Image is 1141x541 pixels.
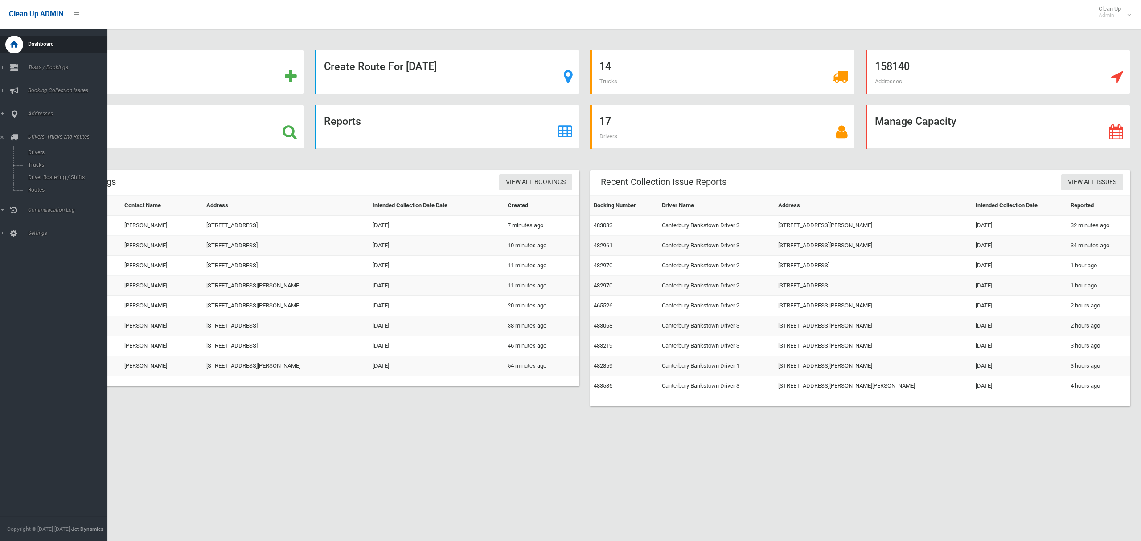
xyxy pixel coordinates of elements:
[594,262,612,269] a: 482970
[121,236,203,256] td: [PERSON_NAME]
[1061,174,1123,191] a: View All Issues
[203,256,369,276] td: [STREET_ADDRESS]
[203,196,369,216] th: Address
[658,376,775,396] td: Canterbury Bankstown Driver 3
[121,276,203,296] td: [PERSON_NAME]
[203,236,369,256] td: [STREET_ADDRESS]
[972,236,1067,256] td: [DATE]
[121,316,203,336] td: [PERSON_NAME]
[369,236,504,256] td: [DATE]
[972,276,1067,296] td: [DATE]
[121,196,203,216] th: Contact Name
[594,322,612,329] a: 483068
[590,196,658,216] th: Booking Number
[594,222,612,229] a: 483083
[504,336,579,356] td: 46 minutes ago
[315,50,579,94] a: Create Route For [DATE]
[369,276,504,296] td: [DATE]
[504,356,579,376] td: 54 minutes ago
[9,10,63,18] span: Clean Up ADMIN
[504,236,579,256] td: 10 minutes ago
[775,236,973,256] td: [STREET_ADDRESS][PERSON_NAME]
[369,356,504,376] td: [DATE]
[1067,236,1130,256] td: 34 minutes ago
[658,216,775,236] td: Canterbury Bankstown Driver 3
[594,382,612,389] a: 483536
[324,115,361,127] strong: Reports
[25,41,107,47] span: Dashboard
[658,236,775,256] td: Canterbury Bankstown Driver 3
[504,196,579,216] th: Created
[71,526,103,532] strong: Jet Dynamics
[658,316,775,336] td: Canterbury Bankstown Driver 3
[121,356,203,376] td: [PERSON_NAME]
[25,187,99,193] span: Routes
[1067,376,1130,396] td: 4 hours ago
[590,50,855,94] a: 14 Trucks
[504,216,579,236] td: 7 minutes ago
[972,296,1067,316] td: [DATE]
[599,115,611,127] strong: 17
[1067,356,1130,376] td: 3 hours ago
[25,207,107,213] span: Communication Log
[972,316,1067,336] td: [DATE]
[499,174,572,191] a: View All Bookings
[658,356,775,376] td: Canterbury Bankstown Driver 1
[39,105,304,149] a: Search
[315,105,579,149] a: Reports
[590,173,737,191] header: Recent Collection Issue Reports
[875,60,910,73] strong: 158140
[658,276,775,296] td: Canterbury Bankstown Driver 2
[369,216,504,236] td: [DATE]
[658,256,775,276] td: Canterbury Bankstown Driver 2
[504,276,579,296] td: 11 minutes ago
[775,216,973,236] td: [STREET_ADDRESS][PERSON_NAME]
[775,316,973,336] td: [STREET_ADDRESS][PERSON_NAME]
[203,356,369,376] td: [STREET_ADDRESS][PERSON_NAME]
[25,174,99,180] span: Driver Rostering / Shifts
[658,296,775,316] td: Canterbury Bankstown Driver 2
[775,276,973,296] td: [STREET_ADDRESS]
[324,60,437,73] strong: Create Route For [DATE]
[972,336,1067,356] td: [DATE]
[369,256,504,276] td: [DATE]
[504,256,579,276] td: 11 minutes ago
[121,256,203,276] td: [PERSON_NAME]
[594,342,612,349] a: 483219
[972,356,1067,376] td: [DATE]
[590,105,855,149] a: 17 Drivers
[1067,256,1130,276] td: 1 hour ago
[25,149,99,156] span: Drivers
[504,316,579,336] td: 38 minutes ago
[775,356,973,376] td: [STREET_ADDRESS][PERSON_NAME]
[866,50,1130,94] a: 158140 Addresses
[121,216,203,236] td: [PERSON_NAME]
[25,87,107,94] span: Booking Collection Issues
[369,336,504,356] td: [DATE]
[594,282,612,289] a: 482970
[7,526,70,532] span: Copyright © [DATE]-[DATE]
[594,302,612,309] a: 465526
[972,376,1067,396] td: [DATE]
[1067,316,1130,336] td: 2 hours ago
[866,105,1130,149] a: Manage Capacity
[594,362,612,369] a: 482859
[25,64,107,70] span: Tasks / Bookings
[594,242,612,249] a: 482961
[972,196,1067,216] th: Intended Collection Date
[1067,276,1130,296] td: 1 hour ago
[1067,296,1130,316] td: 2 hours ago
[775,296,973,316] td: [STREET_ADDRESS][PERSON_NAME]
[1099,12,1121,19] small: Admin
[369,316,504,336] td: [DATE]
[972,256,1067,276] td: [DATE]
[121,336,203,356] td: [PERSON_NAME]
[504,296,579,316] td: 20 minutes ago
[203,216,369,236] td: [STREET_ADDRESS]
[775,376,973,396] td: [STREET_ADDRESS][PERSON_NAME][PERSON_NAME]
[203,316,369,336] td: [STREET_ADDRESS]
[25,134,107,140] span: Drivers, Trucks and Routes
[972,216,1067,236] td: [DATE]
[875,115,956,127] strong: Manage Capacity
[369,296,504,316] td: [DATE]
